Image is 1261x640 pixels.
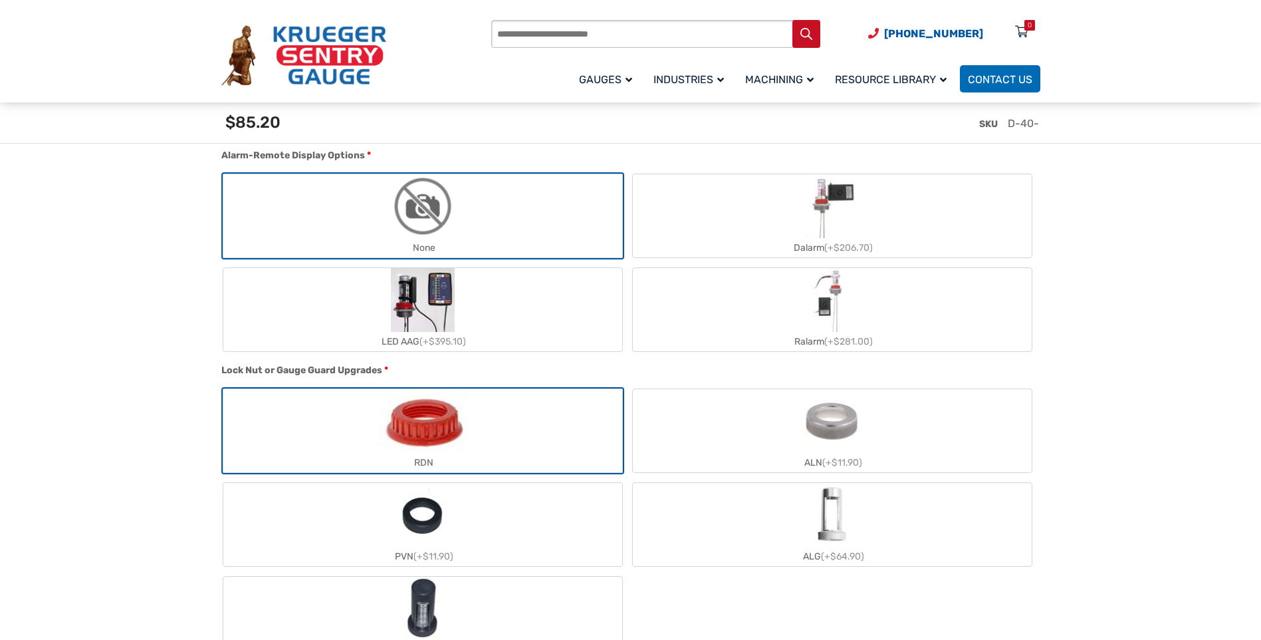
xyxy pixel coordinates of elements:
div: Dalarm [633,238,1032,257]
a: Industries [645,63,737,94]
a: Phone Number (920) 434-8860 [868,25,983,42]
abbr: required [384,363,388,377]
span: (+$11.90) [822,457,862,468]
span: (+$395.10) [419,336,466,347]
label: Ralarm [633,268,1032,351]
label: Dalarm [633,174,1032,257]
a: Resource Library [827,63,960,94]
a: Machining [737,63,827,94]
span: (+$64.90) [821,551,864,562]
div: 0 [1028,20,1032,31]
span: Resource Library [835,73,947,86]
span: Alarm-Remote Display Options [221,150,365,161]
span: (+$281.00) [824,336,873,347]
div: PVN [223,547,622,566]
label: RDN [223,389,622,472]
div: RDN [223,453,622,472]
label: ALN [633,389,1032,472]
span: Lock Nut or Gauge Guard Upgrades [221,365,382,376]
img: Krueger Sentry Gauge [221,25,386,86]
label: PVN [223,483,622,566]
div: ALG [633,547,1032,566]
span: Industries [653,73,724,86]
span: (+$11.90) [413,551,453,562]
label: None [223,174,622,257]
div: Ralarm [633,332,1032,351]
a: Gauges [571,63,645,94]
div: None [223,238,622,257]
span: SKU [979,118,998,130]
span: Machining [745,73,814,86]
a: Contact Us [960,65,1040,92]
div: ALN [633,453,1032,472]
span: Contact Us [968,73,1032,86]
abbr: required [367,148,371,162]
label: ALG [633,483,1032,566]
span: [PHONE_NUMBER] [884,27,983,40]
span: Gauges [579,73,632,86]
label: LED AAG [223,268,622,351]
span: (+$206.70) [824,242,873,253]
span: D-40- [1008,117,1039,130]
div: LED AAG [223,332,622,351]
